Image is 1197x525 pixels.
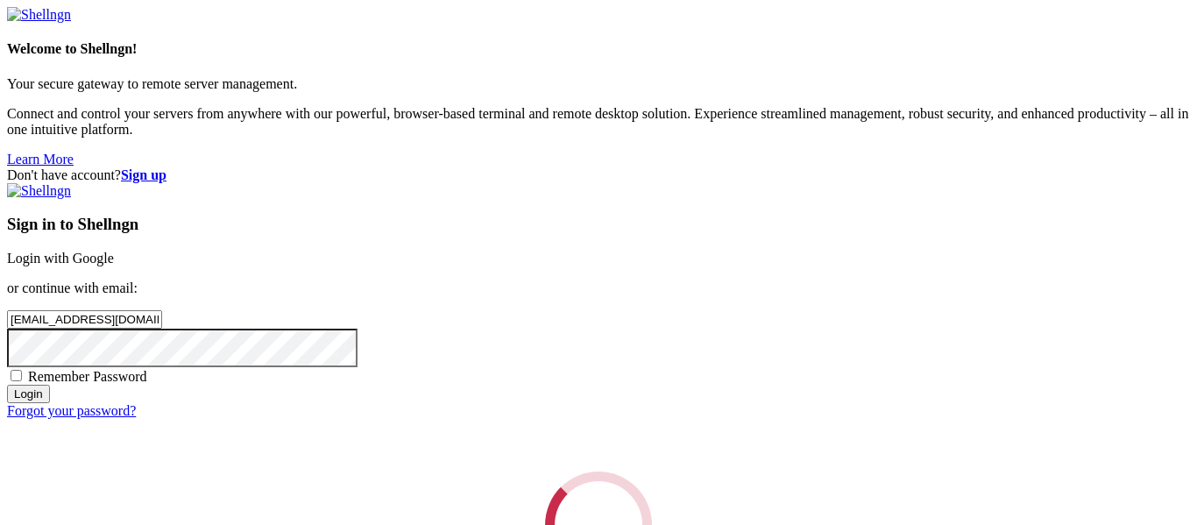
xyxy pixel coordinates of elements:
input: Remember Password [11,370,22,381]
p: or continue with email: [7,280,1190,296]
p: Connect and control your servers from anywhere with our powerful, browser-based terminal and remo... [7,106,1190,138]
h3: Sign in to Shellngn [7,215,1190,234]
p: Your secure gateway to remote server management. [7,76,1190,92]
img: Shellngn [7,183,71,199]
input: Email address [7,310,162,329]
span: Remember Password [28,369,147,384]
h4: Welcome to Shellngn! [7,41,1190,57]
a: Learn More [7,152,74,167]
a: Sign up [121,167,166,182]
a: Login with Google [7,251,114,266]
img: Shellngn [7,7,71,23]
input: Login [7,385,50,403]
div: Don't have account? [7,167,1190,183]
a: Forgot your password? [7,403,136,418]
